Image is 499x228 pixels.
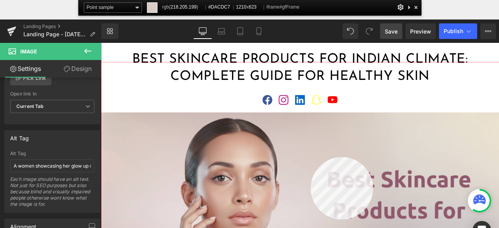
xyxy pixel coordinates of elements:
[249,4,257,10] span: 623
[480,23,496,39] button: More
[10,91,94,97] div: Open link In
[180,4,188,10] span: 205
[405,23,436,39] a: Preview
[439,23,477,39] button: Publish
[410,27,431,35] span: Preview
[249,23,268,39] a: Mobile
[193,23,212,39] a: Desktop
[444,28,463,34] span: Publish
[236,4,246,10] span: 1210
[385,27,398,35] span: Save
[52,60,103,78] a: Design
[406,2,412,12] div: Collapse This Panel
[396,2,404,12] div: Options
[23,23,101,30] a: Landing Pages
[170,4,178,10] span: 218
[10,176,94,212] div: Each image should have an alt text. Not just for SEO purposes but also because blind and visually...
[280,4,299,10] span: #gfFrame
[266,2,299,12] span: iframe
[361,23,377,39] button: Redo
[23,31,87,37] span: Landing Page - [DATE] 16:05:24
[162,2,203,12] span: rgb( , , )
[10,131,29,141] div: Alt Tag
[208,2,231,12] span: #DACDC7
[189,4,196,10] span: 199
[343,23,358,39] button: Undo
[10,159,94,172] input: Your alt tags go here
[101,23,119,39] a: New Library
[205,4,206,10] span: |
[20,48,37,55] span: Image
[10,151,94,156] div: Alt Tag
[16,103,44,109] b: Current Tab
[233,4,234,10] span: |
[263,4,264,10] span: |
[412,2,420,12] div: Close and Stop Picking
[212,23,231,39] a: Laptop
[231,23,249,39] a: Tablet
[236,2,261,12] span: x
